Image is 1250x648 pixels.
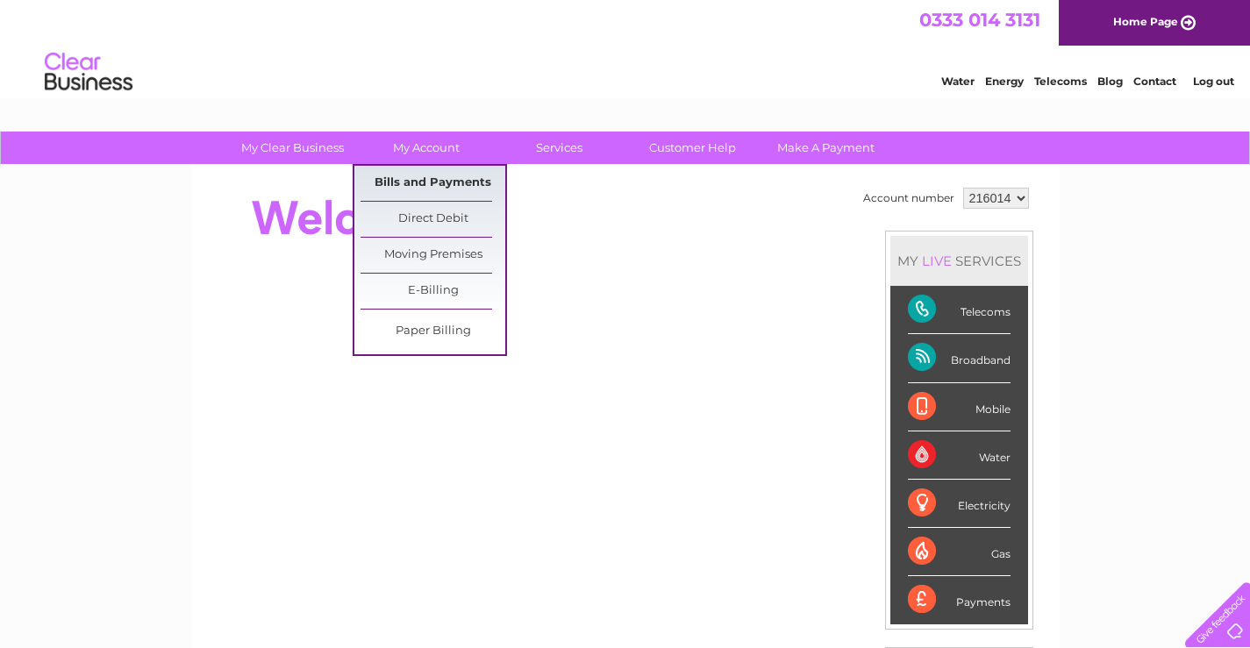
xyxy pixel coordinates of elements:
a: Customer Help [620,132,765,164]
a: Make A Payment [754,132,898,164]
a: Energy [985,75,1024,88]
a: 0333 014 3131 [919,9,1040,31]
a: Log out [1193,75,1234,88]
a: Services [487,132,632,164]
a: Blog [1097,75,1123,88]
img: logo.png [44,46,133,99]
a: Paper Billing [361,314,505,349]
a: Telecoms [1034,75,1087,88]
div: Payments [908,576,1011,623]
a: Bills and Payments [361,166,505,201]
td: Account number [859,183,959,213]
a: Water [941,75,975,88]
a: E-Billing [361,274,505,309]
div: Gas [908,528,1011,576]
a: My Clear Business [220,132,365,164]
div: MY SERVICES [890,236,1028,286]
div: Clear Business is a trading name of Verastar Limited (registered in [GEOGRAPHIC_DATA] No. 3667643... [211,10,1040,85]
a: Direct Debit [361,202,505,237]
div: Broadband [908,334,1011,382]
div: Electricity [908,480,1011,528]
a: Moving Premises [361,238,505,273]
div: Telecoms [908,286,1011,334]
div: LIVE [918,253,955,269]
a: Contact [1133,75,1176,88]
div: Water [908,431,1011,480]
a: My Account [354,132,498,164]
div: Mobile [908,383,1011,431]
